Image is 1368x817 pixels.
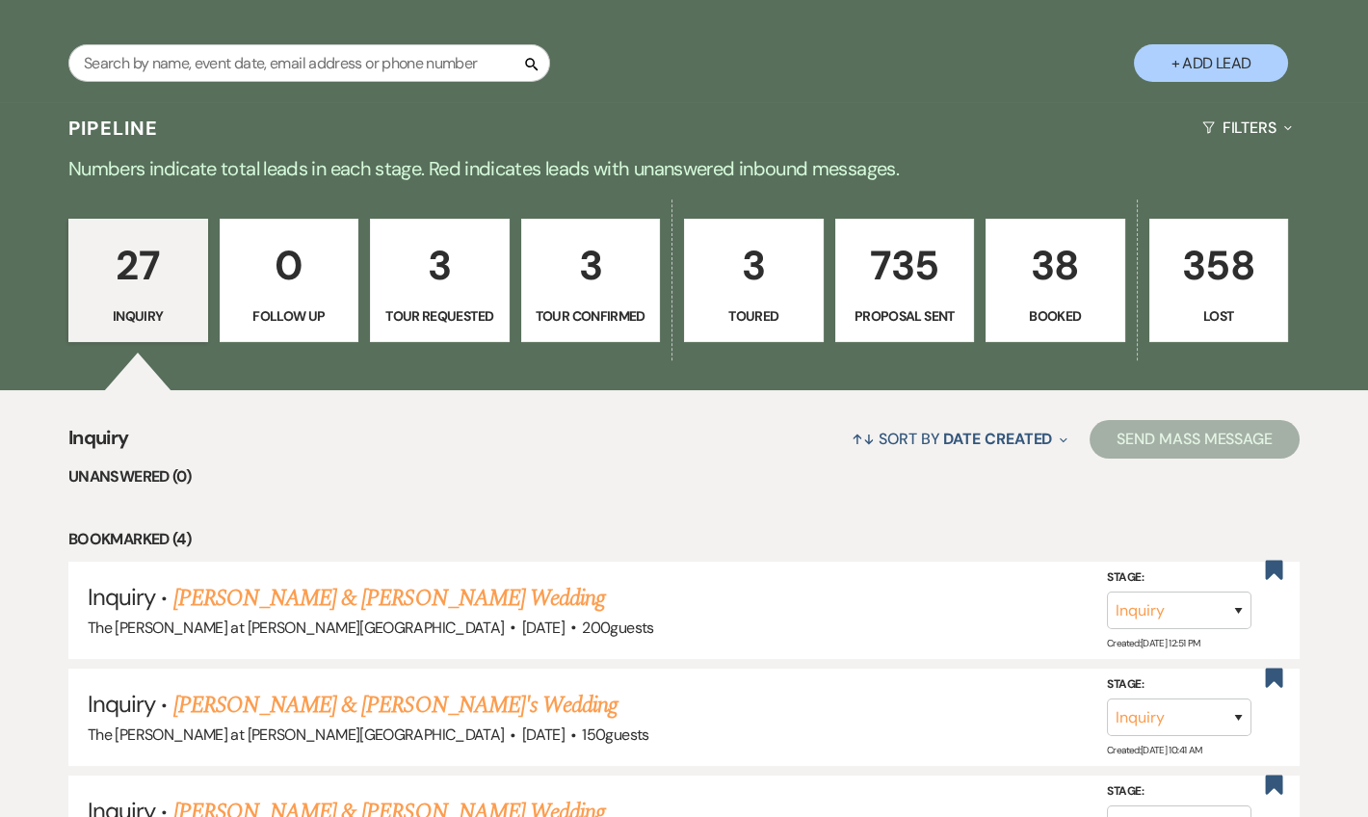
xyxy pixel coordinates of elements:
[1107,781,1251,803] label: Stage:
[81,233,196,298] p: 27
[88,689,155,719] span: Inquiry
[382,233,497,298] p: 3
[998,233,1113,298] p: 38
[220,219,359,342] a: 0Follow Up
[1195,102,1300,153] button: Filters
[1162,305,1276,327] p: Lost
[382,305,497,327] p: Tour Requested
[534,305,648,327] p: Tour Confirmed
[848,305,962,327] p: Proposal Sent
[1090,420,1300,459] button: Send Mass Message
[844,413,1075,464] button: Sort By Date Created
[68,219,208,342] a: 27Inquiry
[81,305,196,327] p: Inquiry
[1162,233,1276,298] p: 358
[684,219,824,342] a: 3Toured
[697,233,811,298] p: 3
[1107,637,1199,649] span: Created: [DATE] 12:51 PM
[88,618,504,638] span: The [PERSON_NAME] at [PERSON_NAME][GEOGRAPHIC_DATA]
[522,618,565,638] span: [DATE]
[370,219,510,342] a: 3Tour Requested
[522,725,565,745] span: [DATE]
[582,618,653,638] span: 200 guests
[173,688,618,723] a: [PERSON_NAME] & [PERSON_NAME]'s Wedding
[1149,219,1289,342] a: 358Lost
[521,219,661,342] a: 3Tour Confirmed
[88,725,504,745] span: The [PERSON_NAME] at [PERSON_NAME][GEOGRAPHIC_DATA]
[68,527,1300,552] li: Bookmarked (4)
[986,219,1125,342] a: 38Booked
[998,305,1113,327] p: Booked
[68,423,129,464] span: Inquiry
[835,219,975,342] a: 735Proposal Sent
[1107,744,1201,756] span: Created: [DATE] 10:41 AM
[1107,674,1251,696] label: Stage:
[697,305,811,327] p: Toured
[232,305,347,327] p: Follow Up
[68,44,550,82] input: Search by name, event date, email address or phone number
[1134,44,1288,82] button: + Add Lead
[68,115,159,142] h3: Pipeline
[173,581,605,616] a: [PERSON_NAME] & [PERSON_NAME] Wedding
[232,233,347,298] p: 0
[582,725,648,745] span: 150 guests
[852,429,875,449] span: ↑↓
[68,464,1300,489] li: Unanswered (0)
[848,233,962,298] p: 735
[1107,567,1251,588] label: Stage:
[88,582,155,612] span: Inquiry
[534,233,648,298] p: 3
[943,429,1052,449] span: Date Created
